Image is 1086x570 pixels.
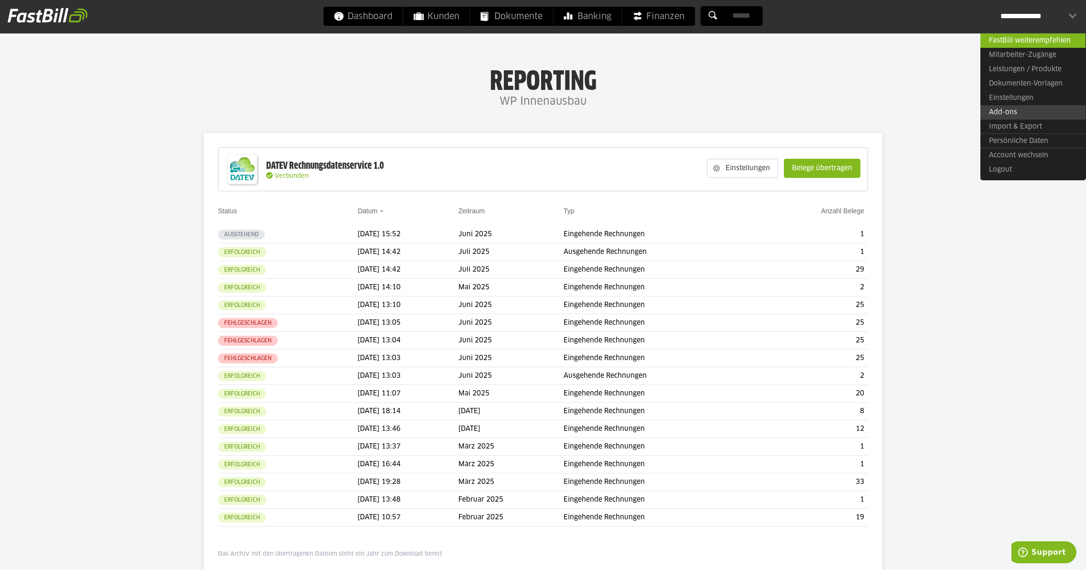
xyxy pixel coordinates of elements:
a: Import & Export [980,119,1086,134]
td: 25 [758,296,868,314]
td: Eingehende Rechnungen [564,350,758,367]
a: Leistungen / Produkte [980,62,1086,77]
td: [DATE] 11:07 [358,385,458,403]
td: Juni 2025 [458,332,564,350]
a: Mitarbeiter-Zugänge [980,48,1086,62]
td: 1 [758,438,868,456]
sl-badge: Erfolgreich [218,283,266,293]
td: Ausgehende Rechnungen [564,243,758,261]
td: Mai 2025 [458,385,564,403]
a: Dokumente [470,7,553,26]
sl-button: Belege übertragen [784,159,860,178]
a: Banking [554,7,622,26]
td: Eingehende Rechnungen [564,296,758,314]
a: Datum [358,207,377,215]
td: Eingehende Rechnungen [564,332,758,350]
td: 20 [758,385,868,403]
td: [DATE] [458,420,564,438]
td: [DATE] 14:42 [358,243,458,261]
img: fastbill_logo_white.png [8,8,87,23]
td: 33 [758,473,868,491]
td: März 2025 [458,456,564,473]
sl-badge: Erfolgreich [218,442,266,452]
td: Februar 2025 [458,491,564,509]
td: [DATE] 13:03 [358,367,458,385]
td: Juli 2025 [458,243,564,261]
td: 8 [758,403,868,420]
td: [DATE] 18:14 [358,403,458,420]
td: Juni 2025 [458,314,564,332]
a: Account wechseln [980,148,1086,163]
td: [DATE] 13:10 [358,296,458,314]
sl-badge: Erfolgreich [218,406,266,417]
td: [DATE] 14:42 [358,261,458,279]
td: Eingehende Rechnungen [564,420,758,438]
td: Juni 2025 [458,226,564,243]
td: Eingehende Rechnungen [564,456,758,473]
td: März 2025 [458,438,564,456]
p: Das Archiv mit den übertragenen Dateien steht ein Jahr zum Download bereit [218,550,868,558]
a: Persönliche Daten [980,133,1086,148]
td: 25 [758,350,868,367]
sl-badge: Erfolgreich [218,513,266,523]
a: Dashboard [324,7,403,26]
sl-badge: Fehlgeschlagen [218,318,278,328]
td: Juni 2025 [458,367,564,385]
a: Status [218,207,237,215]
td: Eingehende Rechnungen [564,438,758,456]
td: 1 [758,491,868,509]
img: DATEV-Datenservice Logo [223,150,261,188]
td: [DATE] 13:05 [358,314,458,332]
div: DATEV Rechnungsdatenservice 1.0 [266,160,384,172]
td: [DATE] 10:57 [358,509,458,526]
img: sort_desc.gif [380,210,386,212]
td: 19 [758,509,868,526]
a: Einstellungen [980,91,1086,105]
td: Juni 2025 [458,296,564,314]
a: Logout [980,163,1086,177]
td: März 2025 [458,473,564,491]
td: [DATE] 19:28 [358,473,458,491]
td: Mai 2025 [458,279,564,296]
sl-button: Einstellungen [707,159,778,178]
td: [DATE] 13:37 [358,438,458,456]
td: 2 [758,279,868,296]
sl-badge: Ausstehend [218,230,265,240]
a: Typ [564,207,575,215]
td: Eingehende Rechnungen [564,403,758,420]
td: Februar 2025 [458,509,564,526]
td: Eingehende Rechnungen [564,261,758,279]
sl-badge: Erfolgreich [218,495,266,505]
td: Ausgehende Rechnungen [564,367,758,385]
sl-badge: Erfolgreich [218,300,266,310]
td: 25 [758,332,868,350]
td: 1 [758,456,868,473]
a: Dokumenten-Vorlagen [980,77,1086,91]
sl-badge: Erfolgreich [218,460,266,470]
td: 2 [758,367,868,385]
td: Eingehende Rechnungen [564,509,758,526]
sl-badge: Erfolgreich [218,477,266,487]
td: 25 [758,314,868,332]
td: [DATE] 13:04 [358,332,458,350]
td: [DATE] 13:46 [358,420,458,438]
td: [DATE] 13:48 [358,491,458,509]
span: Banking [564,7,611,26]
span: Verbunden [275,173,309,179]
td: Eingehende Rechnungen [564,473,758,491]
td: 29 [758,261,868,279]
td: Eingehende Rechnungen [564,491,758,509]
td: [DATE] 16:44 [358,456,458,473]
sl-badge: Erfolgreich [218,389,266,399]
td: Eingehende Rechnungen [564,314,758,332]
sl-badge: Erfolgreich [218,424,266,434]
sl-badge: Fehlgeschlagen [218,336,278,346]
td: [DATE] 15:52 [358,226,458,243]
sl-badge: Erfolgreich [218,265,266,275]
span: Finanzen [633,7,684,26]
td: 1 [758,226,868,243]
td: 12 [758,420,868,438]
a: Anzahl Belege [821,207,864,215]
td: [DATE] 13:03 [358,350,458,367]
